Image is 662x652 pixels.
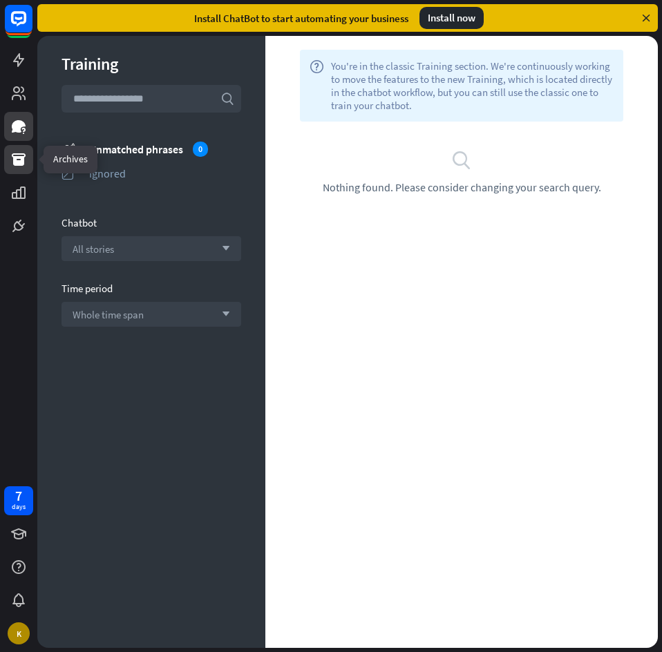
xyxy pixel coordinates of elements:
[220,92,234,106] i: search
[323,180,601,194] span: Nothing found. Please consider changing your search query.
[62,166,75,180] i: ignored
[310,59,324,112] i: help
[4,486,33,515] a: 7 days
[73,242,114,256] span: All stories
[62,282,241,295] div: Time period
[62,216,241,229] div: Chatbot
[215,245,230,253] i: arrow_down
[73,308,144,321] span: Whole time span
[62,142,75,156] i: unmatched_phrases
[419,7,484,29] div: Install now
[193,142,208,157] div: 0
[215,310,230,318] i: arrow_down
[89,166,241,180] div: Ignored
[15,490,22,502] div: 7
[12,502,26,512] div: days
[194,12,408,25] div: Install ChatBot to start automating your business
[89,142,241,157] div: Unmatched phrases
[62,53,241,75] div: Training
[11,6,53,47] button: Open LiveChat chat widget
[451,149,472,170] i: search
[8,622,30,644] div: K
[331,59,614,112] span: You're in the classic Training section. We're continuously working to move the features to the ne...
